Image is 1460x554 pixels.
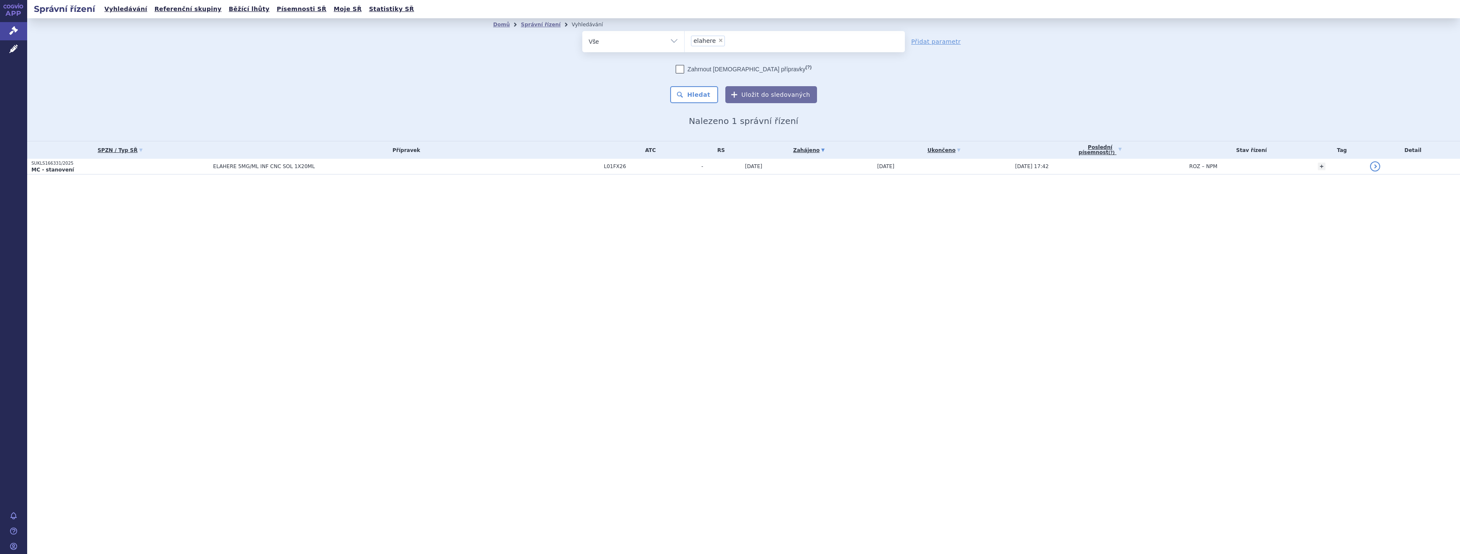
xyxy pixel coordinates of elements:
[1318,163,1325,170] a: +
[676,65,811,73] label: Zahrnout [DEMOGRAPHIC_DATA] přípravky
[670,86,718,103] button: Hledat
[331,3,364,15] a: Moje SŘ
[152,3,224,15] a: Referenční skupiny
[600,141,697,159] th: ATC
[689,116,798,126] span: Nalezeno 1 správní řízení
[1366,141,1460,159] th: Detail
[725,86,817,103] button: Uložit do sledovaných
[806,65,811,70] abbr: (?)
[209,141,600,159] th: Přípravek
[493,22,510,28] a: Domů
[718,38,723,43] span: ×
[366,3,416,15] a: Statistiky SŘ
[1370,161,1380,172] a: detail
[31,160,209,166] p: SUKLS166331/2025
[27,3,102,15] h2: Správní řízení
[745,163,762,169] span: [DATE]
[911,37,961,46] a: Přidat parametr
[521,22,561,28] a: Správní řízení
[102,3,150,15] a: Vyhledávání
[572,18,614,31] li: Vyhledávání
[1015,163,1049,169] span: [DATE] 17:42
[877,144,1011,156] a: Ukončeno
[274,3,329,15] a: Písemnosti SŘ
[727,35,732,46] input: elahere
[213,163,425,169] span: ELAHERE 5MG/ML INF CNC SOL 1X20ML
[877,163,895,169] span: [DATE]
[1108,150,1115,155] abbr: (?)
[31,144,209,156] a: SPZN / Typ SŘ
[693,38,716,44] span: elahere
[702,163,741,169] span: -
[1015,141,1185,159] a: Poslednípísemnost(?)
[1189,163,1217,169] span: ROZ – NPM
[1314,141,1366,159] th: Tag
[745,144,873,156] a: Zahájeno
[226,3,272,15] a: Běžící lhůty
[1185,141,1314,159] th: Stav řízení
[31,167,74,173] strong: MC - stanovení
[697,141,741,159] th: RS
[604,163,697,169] span: L01FX26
